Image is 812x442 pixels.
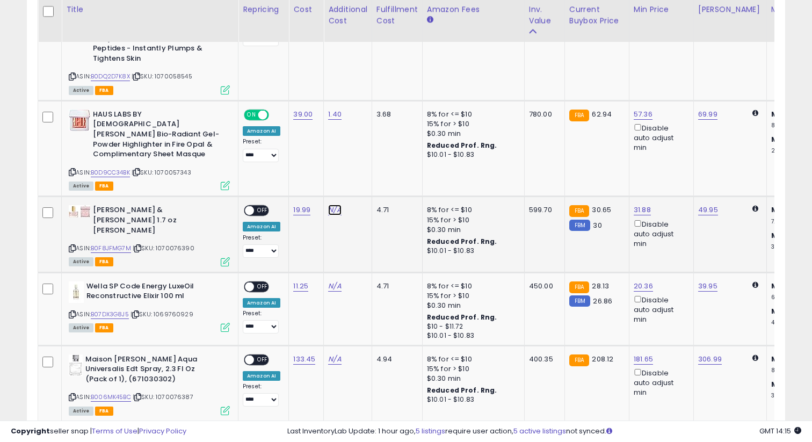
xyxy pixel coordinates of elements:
div: 8% for <= $10 [427,354,516,364]
div: Amazon AI [243,371,280,381]
a: B07DX3G8J5 [91,310,129,319]
div: Amazon AI [243,126,280,136]
small: FBA [569,110,589,121]
b: Reduced Prof. Rng. [427,141,497,150]
img: 313p6Km4JPL._SL40_.jpg [69,354,83,376]
a: Privacy Policy [139,426,186,436]
div: 8% for <= $10 [427,281,516,291]
a: B006MK45BC [91,393,131,402]
small: Amazon Fees. [427,15,433,25]
div: $10.01 - $10.83 [427,247,516,256]
div: Last InventoryLab Update: 1 hour ago, require user action, not synced. [287,426,801,437]
div: Fulfillment Cost [376,4,418,26]
a: 5 active listings [513,426,566,436]
span: OFF [267,111,285,120]
b: Max: [771,379,790,389]
small: FBM [569,220,590,231]
div: Repricing [243,4,284,15]
div: $0.30 min [427,374,516,383]
a: 69.99 [698,109,717,120]
span: | SKU: 1070057343 [132,168,191,177]
span: All listings currently available for purchase on Amazon [69,257,93,266]
div: 15% for > $10 [427,291,516,301]
div: Amazon Fees [427,4,520,15]
div: 8% for <= $10 [427,205,516,215]
div: 3.68 [376,110,414,119]
div: Disable auto adjust min [634,294,685,325]
a: 11.25 [293,281,308,292]
a: 39.00 [293,109,313,120]
b: [PERSON_NAME] & [PERSON_NAME] 1.7 oz [PERSON_NAME] [93,205,223,238]
img: 41A+Q4c5yGL._SL40_.jpg [69,205,90,218]
div: seller snap | | [11,426,186,437]
a: 31.88 [634,205,651,215]
div: $0.30 min [427,301,516,310]
span: 62.94 [592,109,612,119]
div: $10.01 - $10.83 [427,331,516,340]
b: Max: [771,306,790,316]
div: Disable auto adjust min [634,122,685,153]
div: 450.00 [529,281,556,291]
span: FBA [95,407,113,416]
a: 57.36 [634,109,653,120]
span: OFF [254,355,271,364]
div: Amazon AI [243,298,280,308]
span: | SKU: 1069760929 [130,310,193,318]
div: $0.30 min [427,129,516,139]
span: 30 [593,220,601,230]
b: HAUS LABS BY [DEMOGRAPHIC_DATA][PERSON_NAME] Bio-Radiant Gel-Powder Highlighter in Fire Opal & Co... [93,110,223,162]
div: Preset: [243,138,280,162]
small: FBA [569,205,589,217]
div: Additional Cost [328,4,367,26]
a: 181.65 [634,354,653,365]
a: 20.36 [634,281,653,292]
span: ON [245,111,258,120]
div: Title [66,4,234,15]
div: 4.94 [376,354,414,364]
span: | SKU: 1070058545 [132,72,192,81]
a: 19.99 [293,205,310,215]
b: Max: [771,134,790,144]
span: FBA [95,323,113,332]
a: Terms of Use [92,426,137,436]
div: $0.30 min [427,225,516,235]
div: 780.00 [529,110,556,119]
div: [PERSON_NAME] [698,4,762,15]
a: B0DQ2D7K8X [91,72,130,81]
b: Wella SP Code Energy LuxeOil Reconstructive Elixir 100 ml [86,281,217,304]
img: 214dqvA4BaS._SL40_.jpg [69,281,84,303]
b: Reduced Prof. Rng. [427,313,497,322]
div: 599.70 [529,205,556,215]
b: Min: [771,205,787,215]
div: Amazon AI [243,222,280,231]
span: All listings currently available for purchase on Amazon [69,86,93,95]
a: 1.40 [328,109,342,120]
img: 510V6qW8wEL._SL40_.jpg [69,110,90,131]
span: 26.86 [593,296,612,306]
span: 30.65 [592,205,611,215]
div: Disable auto adjust min [634,367,685,398]
a: 306.99 [698,354,722,365]
a: 39.95 [698,281,717,292]
span: 208.12 [592,354,613,364]
div: 15% for > $10 [427,119,516,129]
div: ASIN: [69,281,230,331]
div: Current Buybox Price [569,4,625,26]
div: Preset: [243,383,280,407]
strong: Copyright [11,426,50,436]
a: 5 listings [416,426,445,436]
b: Reduced Prof. Rng. [427,386,497,395]
b: Min: [771,281,787,291]
div: 15% for > $10 [427,364,516,374]
span: OFF [254,206,271,215]
div: Preset: [243,234,280,258]
a: B0F8JFMG7M [91,244,131,253]
span: OFF [254,282,271,291]
span: FBA [95,86,113,95]
div: Preset: [243,310,280,334]
div: 15% for > $10 [427,215,516,225]
small: FBM [569,295,590,307]
div: $10.01 - $10.83 [427,150,516,160]
div: 4.71 [376,205,414,215]
div: Min Price [634,4,689,15]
